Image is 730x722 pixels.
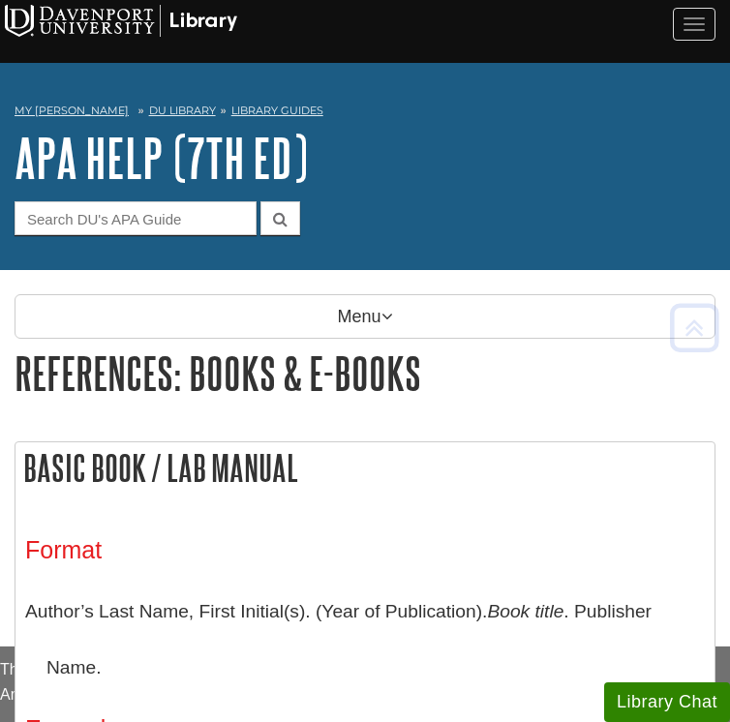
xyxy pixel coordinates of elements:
a: Back to Top [663,315,725,341]
h2: Basic Book / Lab Manual [15,442,715,494]
h3: Format [25,536,705,564]
img: Davenport University Logo [5,5,237,37]
input: Search DU's APA Guide [15,201,257,235]
button: Library Chat [604,682,730,722]
a: Library Guides [231,104,323,117]
h1: References: Books & E-books [15,348,715,398]
a: APA Help (7th Ed) [15,128,308,188]
a: DU Library [149,104,216,117]
p: Author’s Last Name, First Initial(s). (Year of Publication). . Publisher Name. [25,584,705,695]
i: Book title [487,601,563,621]
a: My [PERSON_NAME] [15,103,129,119]
p: Menu [15,294,715,339]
